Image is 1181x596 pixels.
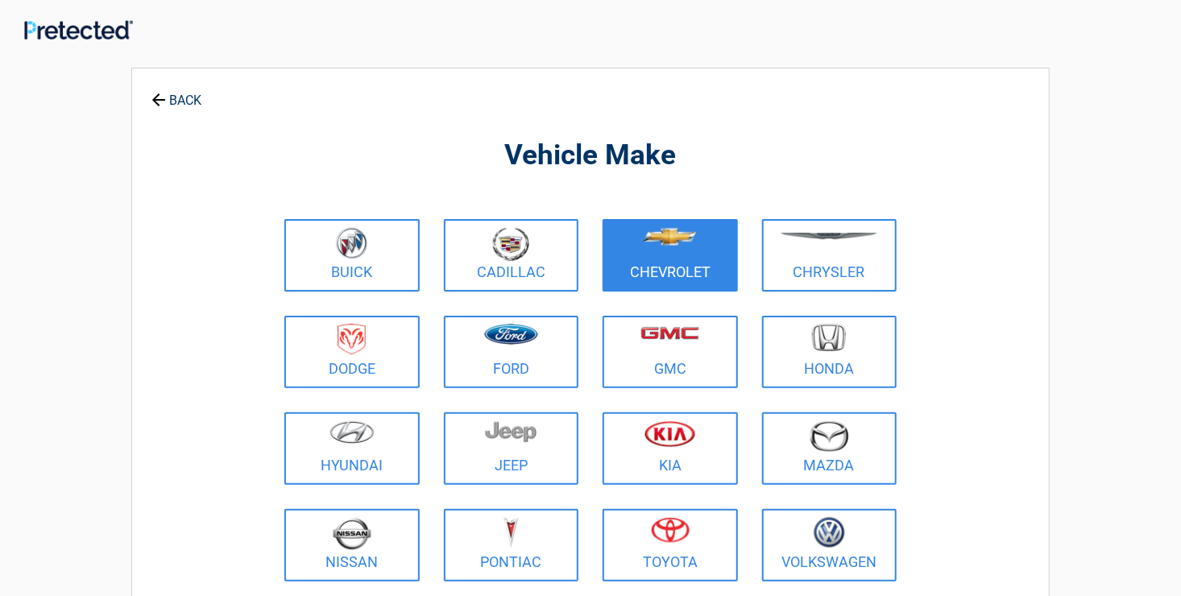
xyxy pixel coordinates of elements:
a: Buick [284,219,420,292]
img: nissan [333,517,371,550]
a: Ford [444,316,579,388]
img: cadillac [492,227,529,261]
img: toyota [651,517,690,543]
a: Pontiac [444,509,579,582]
a: Chevrolet [603,219,738,292]
a: Hyundai [284,412,420,485]
a: BACK [148,79,205,107]
a: GMC [603,316,738,388]
a: Honda [762,316,897,388]
a: Nissan [284,509,420,582]
img: hyundai [329,420,375,444]
a: Dodge [284,316,420,388]
img: buick [336,227,367,259]
a: Jeep [444,412,579,485]
img: Main Logo [24,20,133,39]
img: chevrolet [643,228,697,246]
img: ford [484,324,538,345]
img: chrysler [780,233,878,240]
a: Chrysler [762,219,897,292]
a: Kia [603,412,738,485]
img: volkswagen [814,517,845,548]
img: jeep [485,420,537,443]
a: Volkswagen [762,509,897,582]
img: kia [644,420,695,447]
h2: Vehicle Make [280,137,901,175]
a: Cadillac [444,219,579,292]
img: dodge [338,324,366,355]
img: pontiac [503,517,519,548]
img: honda [812,324,846,352]
a: Mazda [762,412,897,485]
img: mazda [809,420,849,452]
a: Toyota [603,509,738,582]
img: gmc [640,326,699,340]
